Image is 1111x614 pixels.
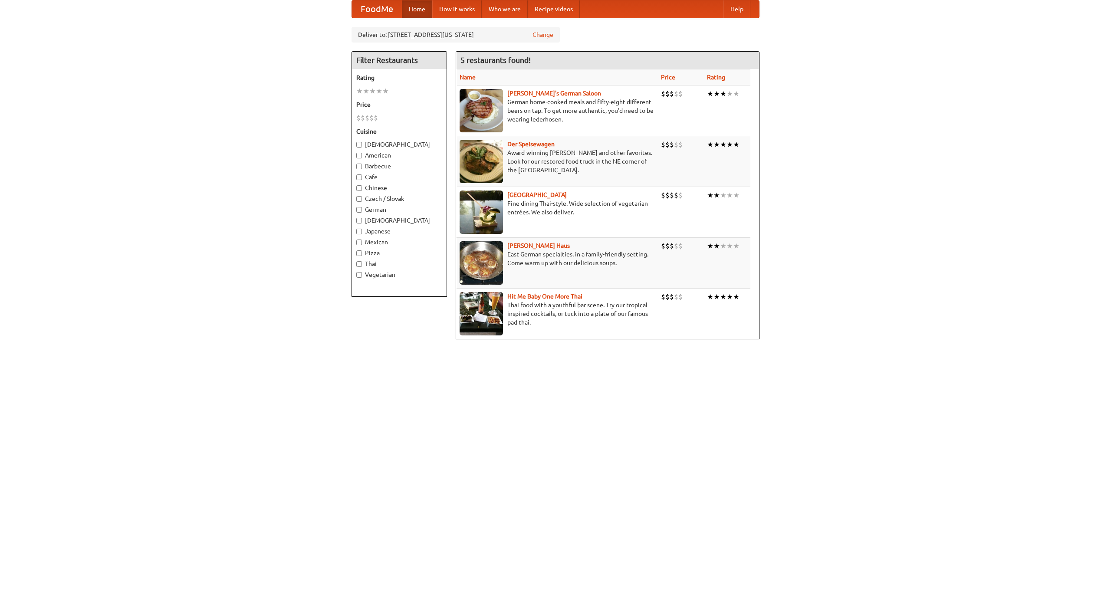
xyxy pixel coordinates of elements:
li: ★ [726,140,733,149]
a: Change [532,30,553,39]
li: ★ [707,140,713,149]
li: ★ [707,292,713,302]
label: Barbecue [356,162,442,171]
li: ★ [733,241,740,251]
li: ★ [713,190,720,200]
a: [PERSON_NAME] Haus [507,242,570,249]
li: $ [674,190,678,200]
li: ★ [720,190,726,200]
input: Pizza [356,250,362,256]
input: Japanese [356,229,362,234]
li: $ [674,140,678,149]
li: ★ [713,89,720,99]
li: ★ [369,86,376,96]
li: ★ [356,86,363,96]
li: $ [678,190,683,200]
input: Cafe [356,174,362,180]
label: Czech / Slovak [356,194,442,203]
img: esthers.jpg [460,89,503,132]
li: $ [670,241,674,251]
h5: Cuisine [356,127,442,136]
li: ★ [707,241,713,251]
input: Barbecue [356,164,362,169]
li: $ [670,140,674,149]
label: Cafe [356,173,442,181]
input: German [356,207,362,213]
h5: Rating [356,73,442,82]
a: Der Speisewagen [507,141,555,148]
li: ★ [720,140,726,149]
li: $ [665,190,670,200]
li: ★ [720,89,726,99]
p: Award-winning [PERSON_NAME] and other favorites. Look for our restored food truck in the NE corne... [460,148,654,174]
img: speisewagen.jpg [460,140,503,183]
input: Thai [356,261,362,267]
li: ★ [382,86,389,96]
li: ★ [707,89,713,99]
input: [DEMOGRAPHIC_DATA] [356,218,362,223]
li: ★ [713,292,720,302]
label: Thai [356,259,442,268]
li: $ [356,113,361,123]
a: FoodMe [352,0,402,18]
li: $ [678,241,683,251]
li: $ [365,113,369,123]
h5: Price [356,100,442,109]
li: $ [661,190,665,200]
li: $ [661,292,665,302]
li: $ [661,241,665,251]
a: Recipe videos [528,0,580,18]
label: [DEMOGRAPHIC_DATA] [356,216,442,225]
label: [DEMOGRAPHIC_DATA] [356,140,442,149]
li: $ [369,113,374,123]
input: Czech / Slovak [356,196,362,202]
label: German [356,205,442,214]
label: Mexican [356,238,442,246]
li: ★ [733,292,740,302]
li: $ [678,89,683,99]
a: Name [460,74,476,81]
label: Chinese [356,184,442,192]
a: Home [402,0,432,18]
a: Who we are [482,0,528,18]
li: ★ [733,89,740,99]
p: German home-cooked meals and fifty-eight different beers on tap. To get more authentic, you'd nee... [460,98,654,124]
li: ★ [726,241,733,251]
li: $ [670,292,674,302]
li: ★ [720,241,726,251]
li: $ [665,241,670,251]
li: ★ [713,140,720,149]
li: $ [674,241,678,251]
li: ★ [707,190,713,200]
li: $ [670,190,674,200]
li: $ [678,292,683,302]
h4: Filter Restaurants [352,52,447,69]
li: ★ [713,241,720,251]
img: babythai.jpg [460,292,503,335]
label: Japanese [356,227,442,236]
li: ★ [733,140,740,149]
b: [PERSON_NAME]'s German Saloon [507,90,601,97]
input: [DEMOGRAPHIC_DATA] [356,142,362,148]
img: satay.jpg [460,190,503,234]
li: $ [661,89,665,99]
li: $ [674,292,678,302]
input: Mexican [356,240,362,245]
li: ★ [726,292,733,302]
li: $ [665,89,670,99]
a: Hit Me Baby One More Thai [507,293,582,300]
li: $ [670,89,674,99]
li: ★ [363,86,369,96]
li: $ [674,89,678,99]
li: $ [665,292,670,302]
li: $ [665,140,670,149]
li: ★ [376,86,382,96]
ng-pluralize: 5 restaurants found! [460,56,531,64]
input: American [356,153,362,158]
a: Help [723,0,750,18]
li: $ [374,113,378,123]
a: Rating [707,74,725,81]
a: How it works [432,0,482,18]
a: [GEOGRAPHIC_DATA] [507,191,567,198]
